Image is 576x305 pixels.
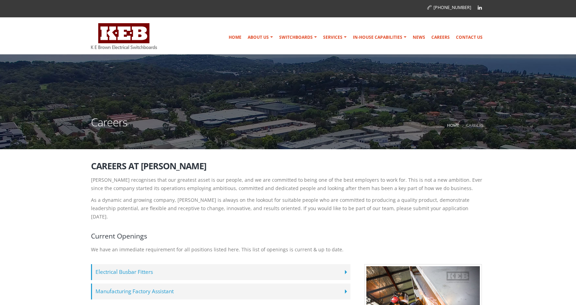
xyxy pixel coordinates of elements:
[461,121,484,129] li: Careers
[91,245,485,254] p: We have an immediate requirement for all positions listed here. This list of openings is current ...
[91,231,485,241] h4: Current Openings
[276,30,320,44] a: Switchboards
[91,196,485,221] p: As a dynamic and growing company, [PERSON_NAME] is always on the lookout for suitable people who ...
[91,23,157,49] img: K E Brown Electrical Switchboards
[320,30,349,44] a: Services
[350,30,409,44] a: In-house Capabilities
[427,5,471,10] a: [PHONE_NUMBER]
[475,2,485,13] a: Linkedin
[245,30,276,44] a: About Us
[91,117,127,136] h1: Careers
[91,284,350,299] label: Manufacturing Factory Assistant
[429,30,452,44] a: Careers
[91,176,485,192] p: [PERSON_NAME] recognises that our greatest asset is our people, and we are committed to being one...
[226,30,244,44] a: Home
[410,30,428,44] a: News
[91,264,350,280] label: Electrical Busbar Fitters
[453,30,485,44] a: Contact Us
[447,122,459,128] a: Home
[91,161,485,171] h2: Careers at [PERSON_NAME]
